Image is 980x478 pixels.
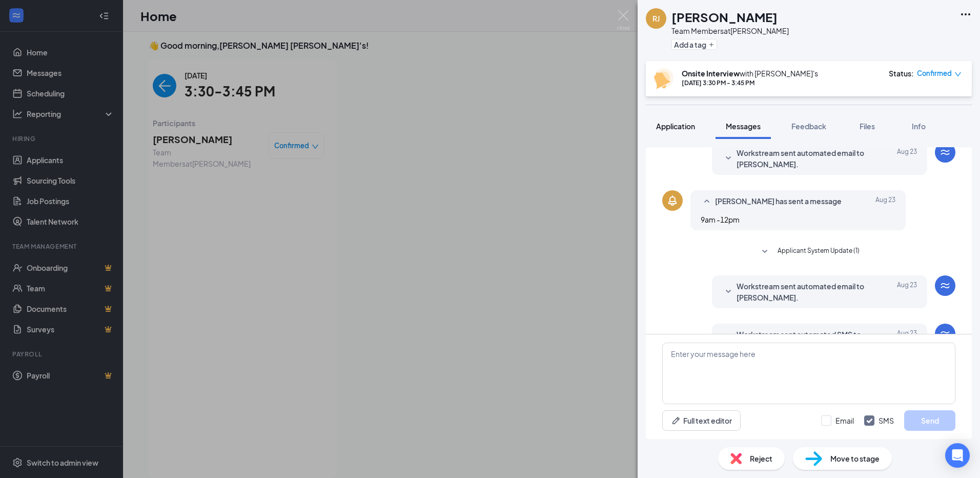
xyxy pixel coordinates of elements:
[737,329,871,351] span: Workstream sent automated SMS to [PERSON_NAME].
[954,71,962,78] span: down
[682,68,818,78] div: with [PERSON_NAME]'s
[939,280,951,292] svg: WorkstreamLogo
[759,246,860,258] button: SmallChevronDownApplicant System Update (1)
[671,26,789,36] div: Team Members at [PERSON_NAME]
[897,147,917,170] span: Aug 23
[662,410,741,431] button: Full text editorPen
[671,415,681,426] svg: Pen
[737,281,871,303] span: Workstream sent automated email to [PERSON_NAME].
[904,410,955,431] button: Send
[897,329,917,351] span: Aug 23
[726,122,761,131] span: Messages
[791,122,826,131] span: Feedback
[722,286,734,298] svg: SmallChevronDown
[682,78,818,87] div: [DATE] 3:30 PM - 3:45 PM
[750,453,772,464] span: Reject
[945,443,970,468] div: Open Intercom Messenger
[759,246,771,258] svg: SmallChevronDown
[656,122,695,131] span: Application
[671,8,778,26] h1: [PERSON_NAME]
[860,122,875,131] span: Files
[701,215,740,224] span: 9am -12pm
[939,328,951,340] svg: WorkstreamLogo
[737,147,871,170] span: Workstream sent automated email to [PERSON_NAME].
[889,68,914,78] div: Status :
[778,246,860,258] span: Applicant System Update (1)
[701,195,713,208] svg: SmallChevronUp
[912,122,926,131] span: Info
[959,8,972,21] svg: Ellipses
[671,39,717,50] button: PlusAdd a tag
[897,281,917,303] span: Aug 23
[917,68,952,78] span: Confirmed
[708,42,714,48] svg: Plus
[666,194,679,207] svg: Bell
[652,13,660,24] div: RJ
[875,195,895,208] span: Aug 23
[682,69,740,78] b: Onsite Interview
[939,146,951,158] svg: WorkstreamLogo
[722,152,734,165] svg: SmallChevronDown
[715,195,842,208] span: [PERSON_NAME] has sent a message
[830,453,880,464] span: Move to stage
